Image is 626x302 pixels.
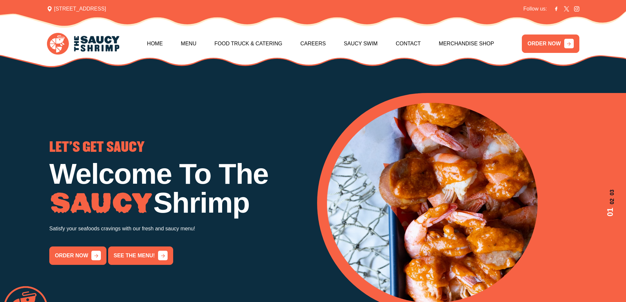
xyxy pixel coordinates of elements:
a: Merchandise Shop [439,30,494,58]
a: order now [49,246,106,265]
span: LET'S GET SAUCY [49,141,145,154]
img: logo [47,33,119,55]
a: See the menu! [108,246,173,265]
span: [STREET_ADDRESS] [47,5,106,13]
span: Follow us: [523,5,547,13]
p: Satisfy your seafoods cravings with our fresh and saucy menu! [49,224,309,233]
span: 03 [604,189,616,195]
a: Saucy Swim [344,30,378,58]
a: Menu [181,30,196,58]
h1: Welcome To The Shrimp [49,159,309,217]
a: ORDER NOW [522,35,579,53]
a: Home [147,30,163,58]
span: 02 [604,198,616,204]
img: Image [49,193,153,214]
span: 01 [604,208,616,217]
a: Contact [396,30,421,58]
a: Careers [300,30,326,58]
a: Food Truck & Catering [214,30,282,58]
div: 1 / 3 [49,141,309,265]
